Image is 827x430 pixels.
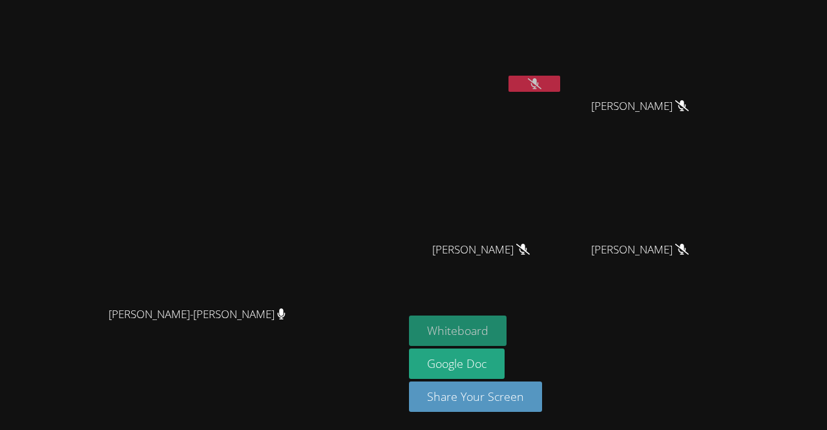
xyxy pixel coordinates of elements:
[432,241,530,259] span: [PERSON_NAME]
[591,241,689,259] span: [PERSON_NAME]
[409,316,507,346] button: Whiteboard
[409,382,542,412] button: Share Your Screen
[409,349,505,379] a: Google Doc
[109,305,286,324] span: [PERSON_NAME]-[PERSON_NAME]
[591,97,689,116] span: [PERSON_NAME]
